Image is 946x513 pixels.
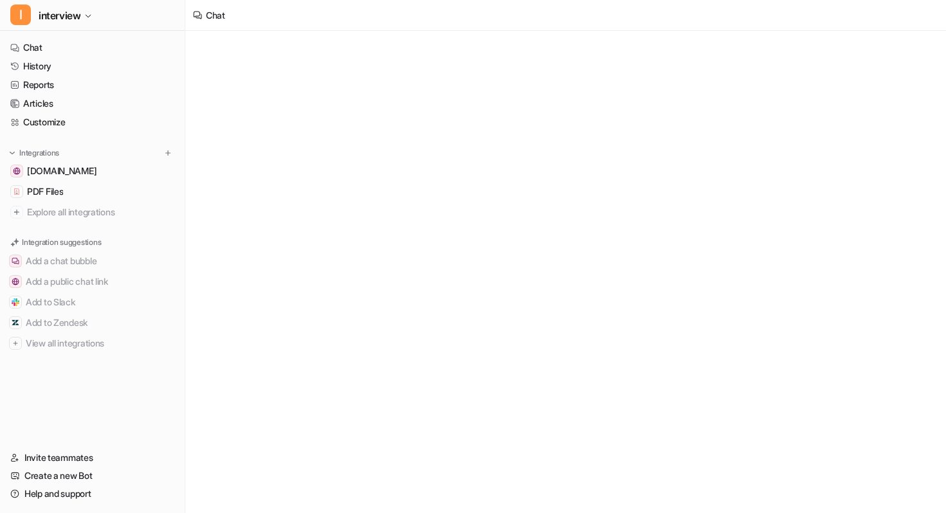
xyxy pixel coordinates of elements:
a: Chat [5,39,180,57]
a: Explore all integrations [5,203,180,221]
a: Create a new Bot [5,467,180,485]
img: explore all integrations [10,206,23,219]
button: Add to SlackAdd to Slack [5,292,180,312]
img: Add a public chat link [12,278,19,285]
a: Reports [5,76,180,94]
span: PDF Files [27,185,63,198]
span: [DOMAIN_NAME] [27,165,97,177]
img: expand menu [8,148,17,157]
img: PDF Files [13,188,21,195]
img: menu_add.svg [163,148,172,157]
button: Integrations [5,147,63,159]
div: Chat [206,8,225,22]
a: Invite teammates [5,449,180,467]
span: I [10,4,31,25]
a: Customize [5,113,180,131]
p: Integration suggestions [22,237,101,248]
img: Add to Slack [12,298,19,306]
a: History [5,57,180,75]
a: Help and support [5,485,180,503]
p: Integrations [19,148,59,158]
a: en.wikipedia.org[DOMAIN_NAME] [5,162,180,180]
a: Articles [5,94,180,113]
img: Add to Zendesk [12,319,19,327]
button: Add to ZendeskAdd to Zendesk [5,312,180,333]
span: interview [39,6,80,24]
img: en.wikipedia.org [13,167,21,175]
img: View all integrations [12,339,19,347]
button: View all integrationsView all integrations [5,333,180,354]
img: Add a chat bubble [12,257,19,265]
a: PDF FilesPDF Files [5,183,180,201]
button: Add a chat bubbleAdd a chat bubble [5,251,180,271]
span: Explore all integrations [27,202,174,222]
button: Add a public chat linkAdd a public chat link [5,271,180,292]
